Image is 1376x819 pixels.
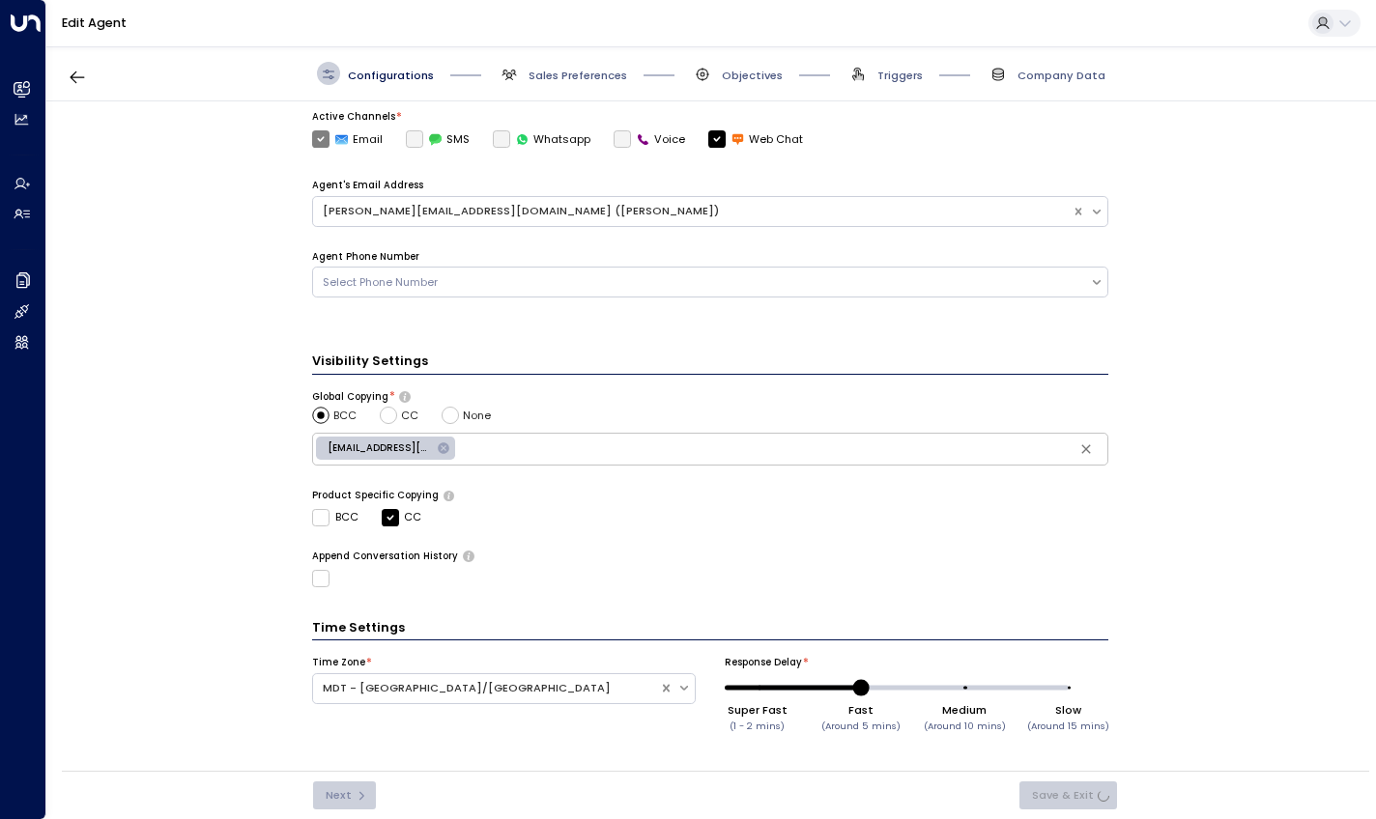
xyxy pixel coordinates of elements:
[312,550,458,563] label: Append Conversation History
[312,390,388,404] label: Global Copying
[323,274,1080,291] div: Select Phone Number
[614,130,685,148] label: Voice
[1074,437,1099,462] button: Clear
[312,130,383,148] label: Email
[728,702,788,718] div: Super Fast
[316,437,455,460] div: [EMAIL_ADDRESS][DOMAIN_NAME]
[463,551,473,560] button: Only use if needed, as email clients normally append the conversation history to outgoing emails....
[312,250,419,264] label: Agent Phone Number
[924,702,1006,718] div: Medium
[493,130,590,148] div: To activate this channel, please go to the Integrations page
[62,14,127,31] a: Edit Agent
[722,68,783,83] span: Objectives
[725,656,802,669] label: Response Delay
[312,509,358,526] label: BCC
[348,68,434,83] span: Configurations
[463,408,491,424] span: None
[312,179,423,192] label: Agent's Email Address
[333,408,357,424] span: BCC
[1027,702,1109,718] div: Slow
[1027,720,1109,732] small: (Around 15 mins)
[312,618,1108,640] h3: Time Settings
[444,491,454,500] button: Determine if there should be product-specific CC or BCC rules for all of the agent’s emails. Sele...
[312,352,1108,374] h3: Visibility Settings
[614,130,685,148] div: To activate this channel, please go to the Integrations page
[406,130,470,148] div: To activate this channel, please go to the Integrations page
[821,702,901,718] div: Fast
[316,441,443,455] span: [EMAIL_ADDRESS][DOMAIN_NAME]
[877,68,923,83] span: Triggers
[312,110,395,124] label: Active Channels
[529,68,627,83] span: Sales Preferences
[1018,68,1105,83] span: Company Data
[730,720,785,732] small: (1 - 2 mins)
[399,391,410,401] button: Choose whether the agent should include specific emails in the CC or BCC line of all outgoing ema...
[708,130,803,148] label: Web Chat
[401,408,418,424] span: CC
[312,489,439,502] label: Product Specific Copying
[382,509,422,526] label: CC
[493,130,590,148] label: Whatsapp
[406,130,470,148] label: SMS
[924,720,1006,732] small: (Around 10 mins)
[312,656,365,669] label: Time Zone
[323,203,1062,219] div: [PERSON_NAME][EMAIL_ADDRESS][DOMAIN_NAME] ([PERSON_NAME])
[821,720,901,732] small: (Around 5 mins)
